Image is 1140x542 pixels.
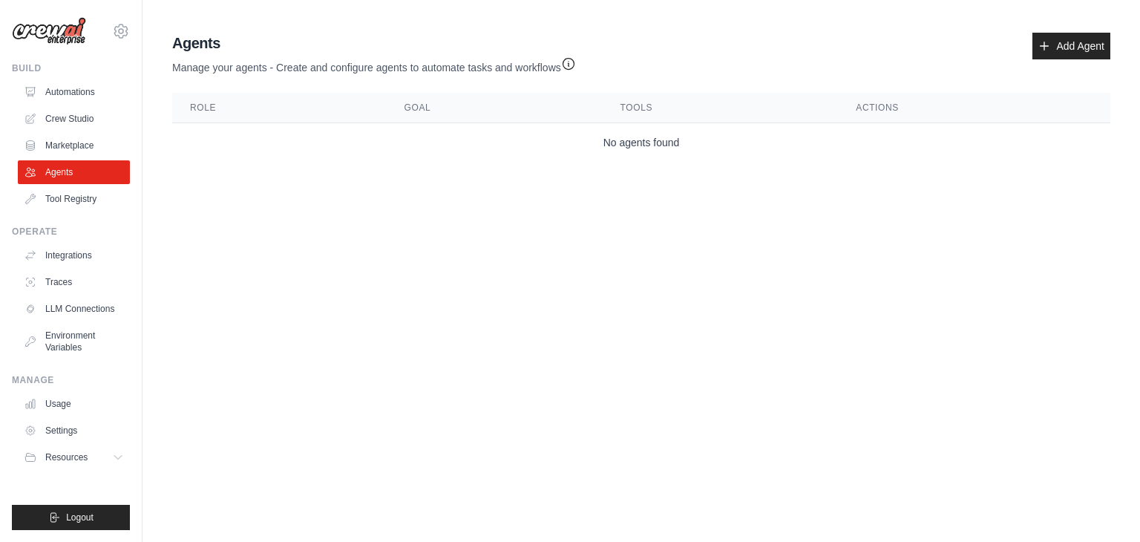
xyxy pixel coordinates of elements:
[18,324,130,359] a: Environment Variables
[12,226,130,238] div: Operate
[18,392,130,416] a: Usage
[387,93,603,123] th: Goal
[172,93,387,123] th: Role
[18,160,130,184] a: Agents
[12,505,130,530] button: Logout
[12,374,130,386] div: Manage
[12,17,86,45] img: Logo
[172,53,576,75] p: Manage your agents - Create and configure agents to automate tasks and workflows
[18,297,130,321] a: LLM Connections
[18,270,130,294] a: Traces
[18,445,130,469] button: Resources
[18,134,130,157] a: Marketplace
[18,107,130,131] a: Crew Studio
[172,33,576,53] h2: Agents
[18,80,130,104] a: Automations
[12,62,130,74] div: Build
[18,187,130,211] a: Tool Registry
[838,93,1110,123] th: Actions
[45,451,88,463] span: Resources
[18,244,130,267] a: Integrations
[1032,33,1110,59] a: Add Agent
[18,419,130,443] a: Settings
[172,123,1110,163] td: No agents found
[66,512,94,523] span: Logout
[603,93,839,123] th: Tools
